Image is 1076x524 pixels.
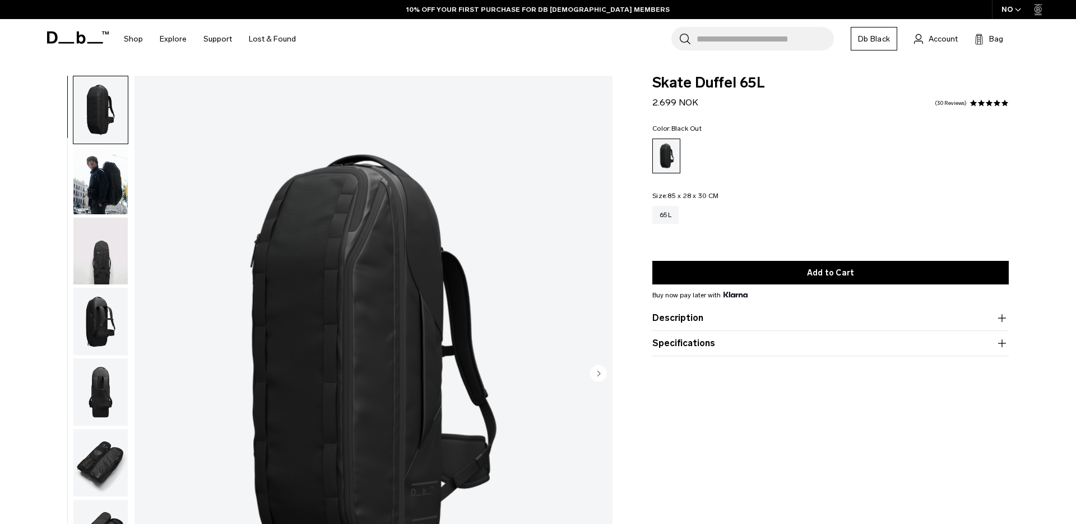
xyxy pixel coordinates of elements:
a: Explore [160,19,187,59]
button: Bag [975,32,1003,45]
button: Description [652,311,1009,325]
a: Black Out [652,139,680,173]
span: Black Out [671,125,702,132]
button: 4C9A9361-Edit.jpg [73,146,128,215]
a: Shop [124,19,143,59]
span: 85 x 28 x 30 CM [667,192,718,200]
span: Skate Duffel 65L [652,76,1009,90]
img: Skate Duffel 65L [73,76,128,144]
button: Add to Cart [652,261,1009,284]
button: Skate Duffel 65L [73,76,128,144]
img: Skate Duffel 65L [73,218,128,285]
a: Account [914,32,958,45]
span: Bag [989,33,1003,45]
a: 65L [652,206,679,224]
button: Specifications [652,337,1009,350]
span: Buy now pay later with [652,290,748,300]
legend: Size: [652,192,718,199]
img: Skate Duffel 65L [73,358,128,426]
button: Next slide [590,365,607,384]
img: Skate Duffel 65L [73,288,128,355]
a: Db Black [851,27,897,50]
span: Account [929,33,958,45]
a: 30 reviews [935,100,967,106]
nav: Main Navigation [115,19,304,59]
img: Skate Duffel 65L [73,429,128,497]
a: Lost & Found [249,19,296,59]
img: {"height" => 20, "alt" => "Klarna"} [723,292,748,297]
span: 2.699 NOK [652,97,698,108]
button: Skate Duffel 65L [73,287,128,356]
img: 4C9A9361-Edit.jpg [73,147,128,214]
a: 10% OFF YOUR FIRST PURCHASE FOR DB [DEMOGRAPHIC_DATA] MEMBERS [406,4,670,15]
button: Skate Duffel 65L [73,358,128,426]
a: Support [203,19,232,59]
legend: Color: [652,125,702,132]
button: Skate Duffel 65L [73,429,128,497]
